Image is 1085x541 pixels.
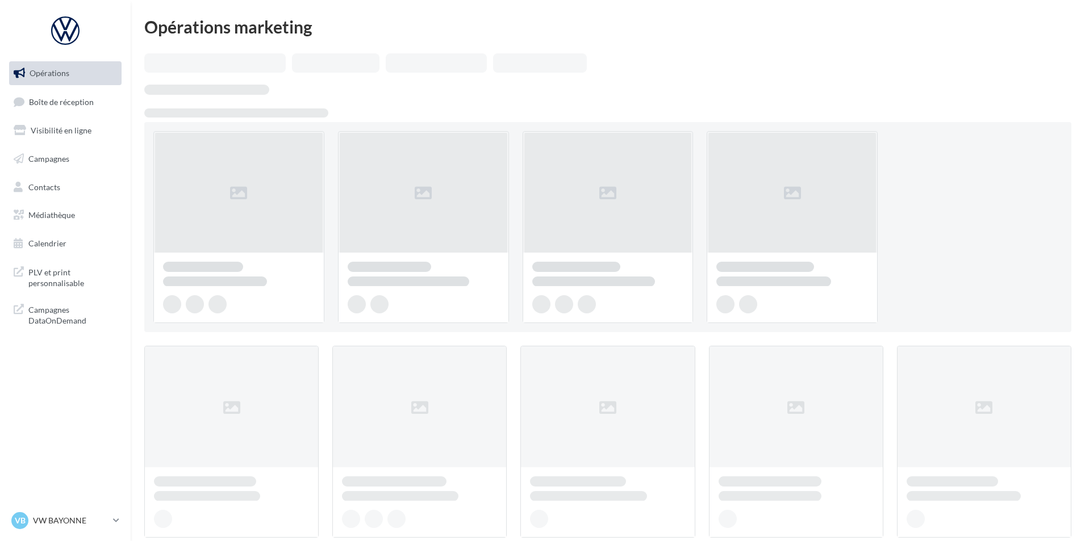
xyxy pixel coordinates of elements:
span: Contacts [28,182,60,191]
div: Opérations marketing [144,18,1071,35]
a: Campagnes [7,147,124,171]
a: PLV et print personnalisable [7,260,124,293]
span: Médiathèque [28,210,75,220]
p: VW BAYONNE [33,515,108,526]
a: Calendrier [7,232,124,255]
a: Campagnes DataOnDemand [7,297,124,331]
span: Campagnes [28,154,69,163]
span: Calendrier [28,238,66,248]
a: Opérations [7,61,124,85]
span: Opérations [30,68,69,78]
a: Médiathèque [7,203,124,227]
a: Visibilité en ligne [7,119,124,142]
span: Visibilité en ligne [31,125,91,135]
a: Contacts [7,175,124,199]
a: VB VW BAYONNE [9,510,122,531]
a: Boîte de réception [7,90,124,114]
span: VB [15,515,26,526]
span: PLV et print personnalisable [28,265,117,289]
span: Campagnes DataOnDemand [28,302,117,326]
span: Boîte de réception [29,97,94,106]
